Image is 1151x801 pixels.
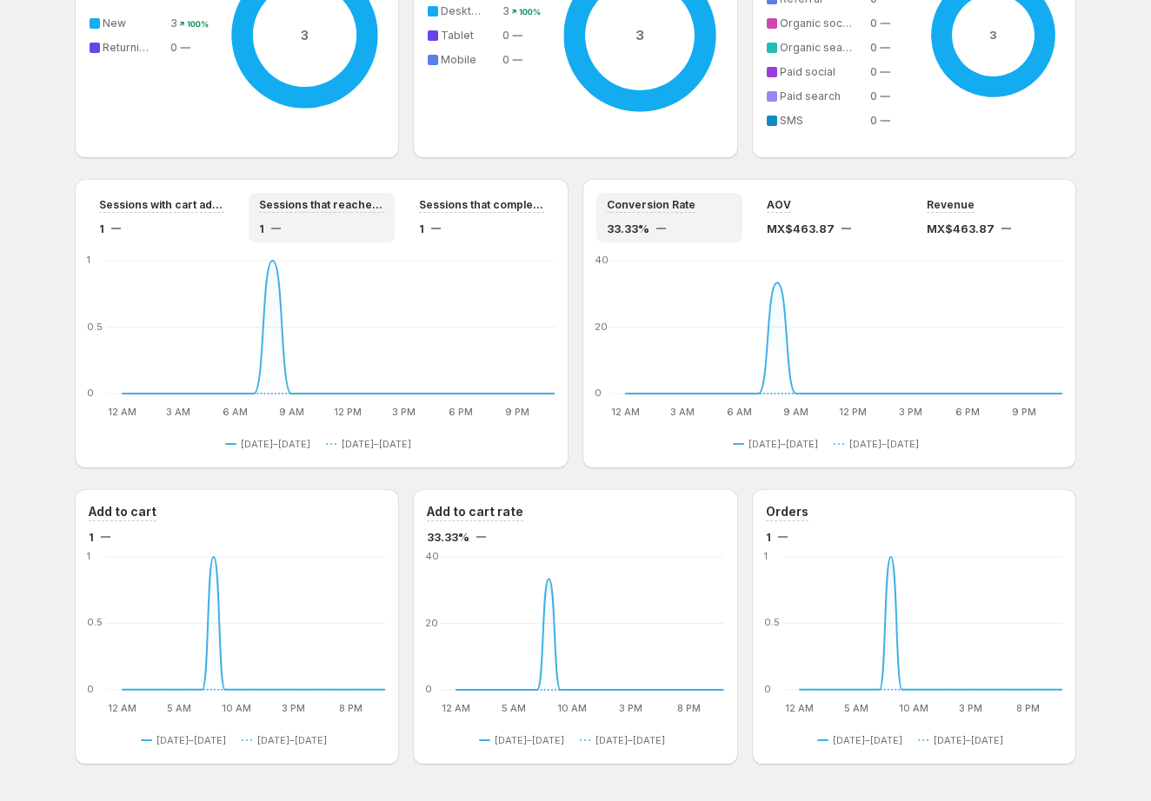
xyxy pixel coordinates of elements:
[87,387,94,399] text: 0
[87,550,90,562] text: 1
[342,437,411,451] span: [DATE]–[DATE]
[849,437,919,451] span: [DATE]–[DATE]
[776,14,869,33] td: Organic social
[677,702,701,714] text: 8 PM
[242,730,334,751] button: [DATE]–[DATE]
[519,7,541,17] text: 100%
[776,38,869,57] td: Organic search
[108,406,136,418] text: 12 AM
[419,220,424,237] span: 1
[619,702,642,714] text: 3 PM
[437,26,502,45] td: Tablet
[1012,406,1036,418] text: 9 PM
[502,4,509,17] span: 3
[870,41,877,54] span: 0
[99,198,224,212] span: Sessions with cart additions
[89,503,156,520] h3: Add to cart
[103,17,126,30] span: New
[595,387,602,399] text: 0
[441,4,485,17] span: Desktop
[326,434,418,454] button: [DATE]–[DATE]
[339,702,363,714] text: 8 PM
[222,702,251,714] text: 10 AM
[425,550,439,562] text: 40
[449,406,473,418] text: 6 PM
[767,198,791,212] span: AOV
[437,50,502,70] td: Mobile
[170,41,177,54] span: 0
[727,406,752,418] text: 6 AM
[425,683,432,695] text: 0
[156,733,226,747] span: [DATE]–[DATE]
[87,254,90,266] text: 1
[955,406,980,418] text: 6 PM
[844,702,868,714] text: 5 AM
[899,702,928,714] text: 10 AM
[502,29,509,42] span: 0
[959,702,982,714] text: 3 PM
[764,550,768,562] text: 1
[776,87,869,106] td: Paid search
[918,730,1010,751] button: [DATE]–[DATE]
[785,702,814,714] text: 12 AM
[259,198,384,212] span: Sessions that reached checkout
[764,617,780,629] text: 0.5
[437,2,502,21] td: Desktop
[442,702,470,714] text: 12 AM
[780,17,854,30] span: Organic social
[870,17,877,30] span: 0
[87,617,103,629] text: 0.5
[748,437,818,451] span: [DATE]–[DATE]
[557,702,587,714] text: 10 AM
[495,733,564,747] span: [DATE]–[DATE]
[766,503,808,520] h3: Orders
[764,683,771,695] text: 0
[334,406,362,418] text: 12 PM
[419,198,544,212] span: Sessions that completed checkout
[108,702,136,714] text: 12 AM
[441,29,474,42] span: Tablet
[170,17,177,30] span: 3
[840,406,868,418] text: 12 PM
[927,220,995,237] span: MX$463.87
[733,434,825,454] button: [DATE]–[DATE]
[607,220,649,237] span: 33.33%
[502,53,509,66] span: 0
[427,528,469,546] span: 33.33%
[441,53,476,66] span: Mobile
[817,730,909,751] button: [DATE]–[DATE]
[427,503,523,520] h3: Add to cart rate
[767,220,835,237] span: MX$463.87
[279,406,304,418] text: 9 AM
[257,733,327,747] span: [DATE]–[DATE]
[870,65,877,78] span: 0
[87,683,94,695] text: 0
[780,41,859,54] span: Organic search
[1016,702,1040,714] text: 8 PM
[607,198,695,212] span: Conversion Rate
[425,617,438,629] text: 20
[167,702,191,714] text: 5 AM
[899,406,922,418] text: 3 PM
[166,406,190,418] text: 3 AM
[141,730,233,751] button: [DATE]–[DATE]
[834,434,926,454] button: [DATE]–[DATE]
[580,730,672,751] button: [DATE]–[DATE]
[241,437,310,451] span: [DATE]–[DATE]
[502,702,526,714] text: 5 AM
[87,321,103,333] text: 0.5
[99,38,170,57] td: Returning
[103,41,152,54] span: Returning
[89,528,94,546] span: 1
[833,733,902,747] span: [DATE]–[DATE]
[259,220,264,237] span: 1
[927,198,975,212] span: Revenue
[225,434,317,454] button: [DATE]–[DATE]
[595,254,609,266] text: 40
[870,114,877,127] span: 0
[780,114,803,127] span: SMS
[766,528,771,546] span: 1
[99,14,170,33] td: New
[505,406,529,418] text: 9 PM
[186,19,208,30] text: 100%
